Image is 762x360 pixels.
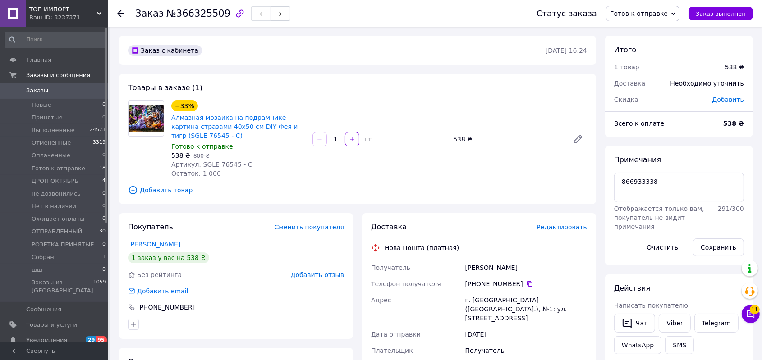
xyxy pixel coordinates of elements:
[360,135,375,144] div: шт.
[750,305,760,314] span: 11
[26,71,90,79] span: Заказы и сообщения
[26,87,48,95] span: Заказы
[29,5,97,14] span: ТОП ИМПОРТ
[102,190,106,198] span: 0
[371,296,391,304] span: Адрес
[659,314,690,333] a: Viber
[694,314,739,333] a: Telegram
[99,164,106,173] span: 18
[382,243,461,252] div: Нова Пошта (платная)
[93,278,106,295] span: 1059
[32,177,78,185] span: ДРОП ОКТЯБРЬ
[26,321,77,329] span: Товары и услуги
[128,45,202,56] div: Заказ с кабинета
[569,130,587,148] a: Редактировать
[614,284,650,292] span: Действия
[102,215,106,223] span: 0
[32,190,81,198] span: не дозвонились
[136,287,189,296] div: Добавить email
[117,9,124,18] div: Вернуться назад
[128,185,587,195] span: Добавить товар
[102,241,106,249] span: 0
[371,280,441,287] span: Телефон получателя
[90,126,106,134] span: 24573
[26,56,51,64] span: Главная
[26,305,61,314] span: Сообщения
[102,202,106,210] span: 0
[99,228,106,236] span: 30
[128,252,209,263] div: 1 заказ у вас на 538 ₴
[193,153,210,159] span: 800 ₴
[614,64,639,71] span: 1 товар
[32,202,76,210] span: Нет в наличии
[99,253,106,261] span: 11
[464,342,589,359] div: Получатель
[128,223,173,231] span: Покупатель
[614,336,661,354] a: WhatsApp
[93,139,106,147] span: 3319
[171,100,198,111] div: −33%
[166,8,230,19] span: №366325509
[450,133,565,146] div: 538 ₴
[137,271,182,278] span: Без рейтинга
[614,302,688,309] span: Написать покупателю
[639,238,686,256] button: Очистить
[29,14,108,22] div: Ваш ID: 3237371
[537,223,587,231] span: Редактировать
[26,336,67,344] span: Уведомления
[665,73,749,93] div: Необходимо уточнить
[371,331,421,338] span: Дата отправки
[32,266,42,274] span: шш
[171,114,298,139] a: Алмазная мозаика на подрамнике картина стразами 40х50 см DIY Фея и тигр (SGLE 76545 - C)
[464,326,589,342] div: [DATE]
[614,80,645,87] span: Доставка
[32,151,70,159] span: Оплаченные
[102,114,106,122] span: 0
[614,155,661,164] span: Примечания
[32,215,85,223] span: Ожидает оплаты
[128,241,180,248] a: [PERSON_NAME]
[32,164,85,173] span: Готов к отправке
[610,10,668,17] span: Готов к отправке
[32,126,75,134] span: Выполненные
[32,253,54,261] span: Собран
[614,120,664,127] span: Всего к оплате
[32,241,94,249] span: РОЗЕТКА ПРИНЯТЫЕ
[371,347,413,354] span: Плательщик
[689,7,753,20] button: Заказ выполнен
[32,139,71,147] span: Отмененные
[291,271,344,278] span: Добавить отзыв
[464,292,589,326] div: г. [GEOGRAPHIC_DATA] ([GEOGRAPHIC_DATA].), №1: ул. [STREET_ADDRESS]
[102,151,106,159] span: 0
[614,314,655,333] button: Чат
[32,101,51,109] span: Новые
[712,96,744,103] span: Добавить
[614,173,744,202] textarea: 866933338
[128,83,202,92] span: Товары в заказе (1)
[723,120,744,127] b: 538 ₴
[275,223,344,231] span: Сменить покупателя
[96,336,106,344] span: 95
[5,32,106,48] input: Поиск
[171,161,252,168] span: Артикул: SGLE 76545 - C
[537,9,597,18] div: Статус заказа
[171,152,190,159] span: 538 ₴
[86,336,96,344] span: 29
[725,63,744,72] div: 538 ₴
[32,114,63,122] span: Принятые
[696,10,746,17] span: Заказ выполнен
[129,105,164,132] img: Алмазная мозаика на подрамнике картина стразами 40х50 см DIY Фея и тигр (SGLE 76545 - C)
[464,260,589,276] div: [PERSON_NAME]
[135,8,164,19] span: Заказ
[693,238,744,256] button: Сохранить
[102,266,106,274] span: 0
[102,177,106,185] span: 4
[127,287,189,296] div: Добавить email
[32,228,82,236] span: ОТПРАВЛЕННЫЙ
[171,143,233,150] span: Готово к отправке
[171,170,221,177] span: Остаток: 1 000
[32,278,93,295] span: Заказы из [GEOGRAPHIC_DATA]
[614,205,704,230] span: Отображается только вам, покупатель не видит примечания
[614,96,638,103] span: Скидка
[546,47,587,54] time: [DATE] 16:24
